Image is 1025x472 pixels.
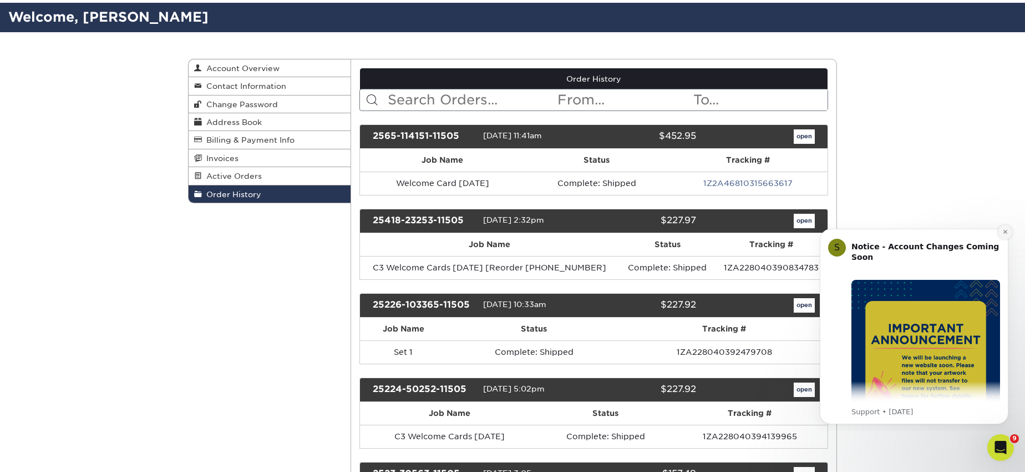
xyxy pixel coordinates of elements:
[360,425,540,448] td: C3 Welcome Cards [DATE]
[621,340,828,364] td: 1ZA228040392479708
[360,256,620,279] td: C3 Welcome Cards [DATE] [Reorder [PHONE_NUMBER]
[202,190,261,199] span: Order History
[703,179,793,188] a: 1Z2A46810315663617
[483,131,542,140] span: [DATE] 11:41am
[202,64,280,73] span: Account Overview
[387,89,557,111] input: Search Orders...
[668,149,828,172] th: Tracking #
[202,135,295,144] span: Billing & Payment Info
[794,298,815,313] a: open
[672,402,828,425] th: Tracking #
[364,129,483,144] div: 2565-114151-11505
[189,167,351,185] a: Active Orders
[987,434,1014,461] iframe: Intercom live chat
[189,96,351,113] a: Change Password
[360,402,540,425] th: Job Name
[202,172,262,180] span: Active Orders
[364,298,483,313] div: 25226-103365-11505
[360,149,526,172] th: Job Name
[715,256,828,279] td: 1ZA228040390834783
[364,214,483,228] div: 25418-23253-11505
[202,82,286,91] span: Contact Information
[189,59,351,77] a: Account Overview
[539,425,672,448] td: Complete: Shipped
[794,214,815,228] a: open
[483,215,544,224] span: [DATE] 2:32pm
[794,383,815,397] a: open
[447,340,621,364] td: Complete: Shipped
[189,131,351,149] a: Billing & Payment Info
[585,298,704,313] div: $227.92
[620,256,715,279] td: Complete: Shipped
[585,129,704,144] div: $452.95
[202,118,262,127] span: Address Book
[360,340,447,364] td: Set 1
[585,214,704,228] div: $227.97
[803,219,1025,431] iframe: Intercom notifications message
[620,233,715,256] th: Status
[672,425,828,448] td: 1ZA228040394139965
[483,300,546,309] span: [DATE] 10:33am
[794,129,815,144] a: open
[189,113,351,131] a: Address Book
[189,185,351,203] a: Order History
[556,89,692,111] input: From...
[483,384,545,393] span: [DATE] 5:02pm
[202,100,278,109] span: Change Password
[360,318,447,340] th: Job Name
[621,318,828,340] th: Tracking #
[585,383,704,397] div: $227.92
[1010,434,1019,443] span: 9
[525,149,668,172] th: Status
[189,77,351,95] a: Contact Information
[525,172,668,195] td: Complete: Shipped
[360,233,620,256] th: Job Name
[539,402,672,425] th: Status
[360,68,828,89] a: Order History
[692,89,828,111] input: To...
[189,149,351,167] a: Invoices
[360,172,526,195] td: Welcome Card [DATE]
[715,233,828,256] th: Tracking #
[202,154,239,163] span: Invoices
[447,318,621,340] th: Status
[364,383,483,397] div: 25224-50252-11505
